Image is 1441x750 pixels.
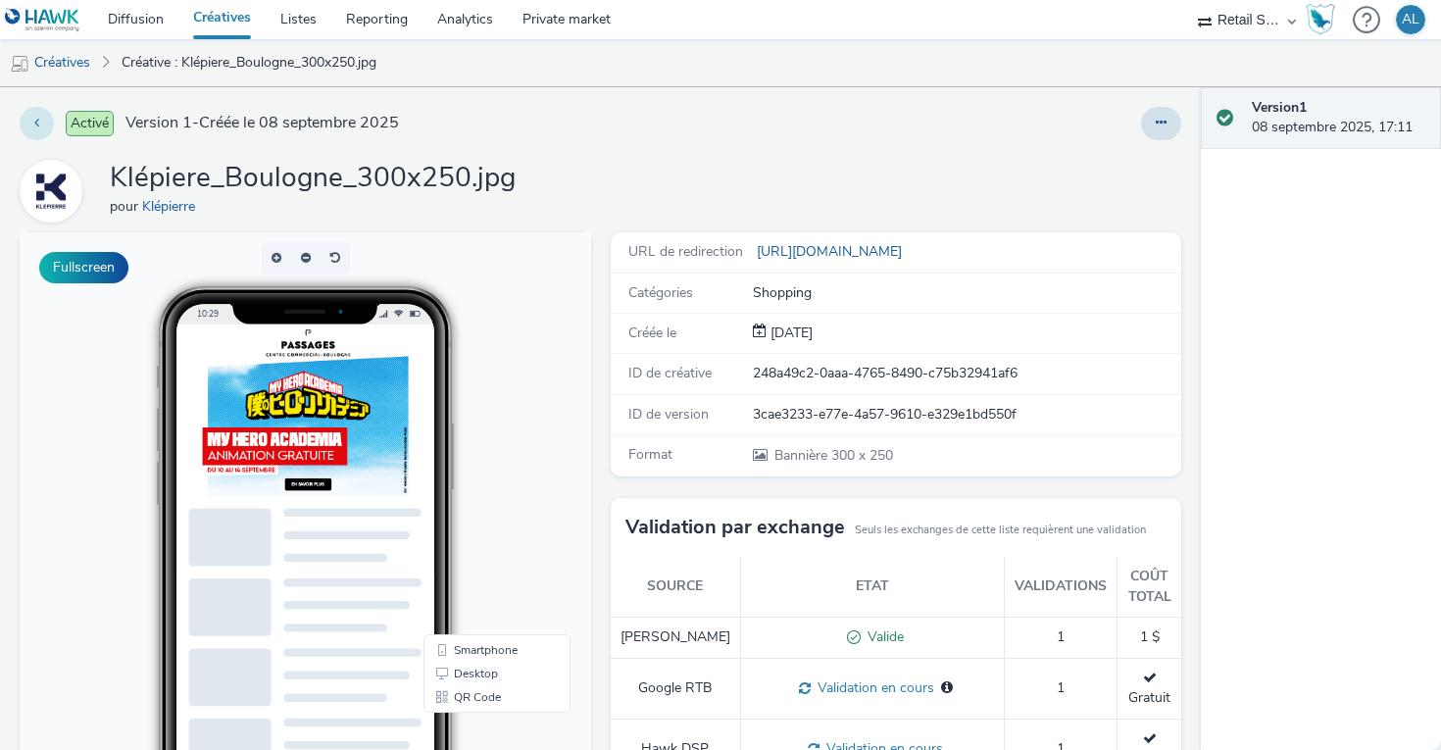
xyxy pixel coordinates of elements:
[5,8,80,32] img: undefined Logo
[434,459,481,471] span: QR Code
[855,523,1146,538] small: Seuls les exchanges de cette liste requièrent une validation
[183,92,389,264] img: Advertisement preview
[740,557,1004,617] th: Etat
[20,181,90,200] a: Klépierre
[1306,4,1343,35] a: Hawk Academy
[66,111,114,136] span: Activé
[628,445,672,464] span: Format
[1402,5,1419,34] div: AL
[125,112,399,134] span: Version 1 - Créée le 08 septembre 2025
[110,160,516,197] h1: Klépiere_Boulogne_300x250.jpg
[861,627,904,646] span: Valide
[408,406,547,429] li: Smartphone
[1057,627,1065,646] span: 1
[753,405,1179,425] div: 3cae3233-e77e-4a57-9610-e329e1bd550f
[1057,678,1065,697] span: 1
[1252,98,1426,138] div: 08 septembre 2025, 17:11
[753,242,910,261] a: [URL][DOMAIN_NAME]
[110,197,142,216] span: pour
[10,54,29,74] img: mobile
[774,446,831,465] span: Bannière
[628,405,709,424] span: ID de version
[767,324,813,343] div: Création 08 septembre 2025, 17:11
[628,242,743,261] span: URL de redirection
[434,412,498,424] span: Smartphone
[408,453,547,476] li: QR Code
[611,658,741,719] td: Google RTB
[767,324,813,342] span: [DATE]
[628,364,712,382] span: ID de créative
[628,324,676,342] span: Créée le
[611,618,741,659] td: [PERSON_NAME]
[112,39,386,86] a: Créative : Klépiere_Boulogne_300x250.jpg
[1128,669,1170,707] span: Gratuit
[1306,4,1335,35] img: Hawk Academy
[177,75,199,86] span: 10:29
[625,513,845,542] h3: Validation par exchange
[628,283,693,302] span: Catégories
[753,283,1179,303] div: Shopping
[1118,557,1181,617] th: Coût total
[772,446,893,465] span: 300 x 250
[434,435,478,447] span: Desktop
[408,429,547,453] li: Desktop
[1140,627,1160,646] span: 1 $
[142,197,203,216] a: Klépierre
[611,557,741,617] th: Source
[1252,98,1307,117] strong: Version 1
[811,678,934,697] span: Validation en cours
[23,158,79,225] img: Klépierre
[753,364,1179,383] div: 248a49c2-0aaa-4765-8490-c75b32941af6
[1004,557,1117,617] th: Validations
[39,252,128,283] button: Fullscreen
